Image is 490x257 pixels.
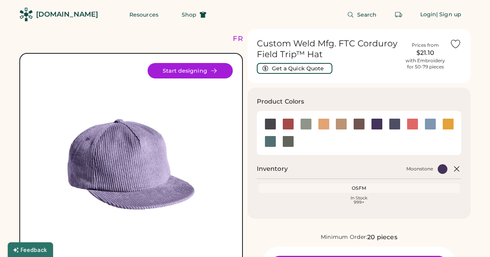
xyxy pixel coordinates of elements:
button: Get a Quick Quote [257,63,332,74]
div: Login [420,11,437,19]
span: Search [357,12,377,17]
button: Resources [120,7,168,22]
div: [DOMAIN_NAME] [36,10,98,19]
div: | Sign up [436,11,461,19]
iframe: Front Chat [453,222,487,255]
div: OSFM [260,185,459,191]
img: Rendered Logo - Screens [19,8,33,21]
h3: Product Colors [257,97,304,106]
button: Start designing [148,63,233,78]
button: Search [338,7,386,22]
button: Retrieve an order [391,7,406,22]
div: Prices from [412,42,439,48]
div: $21.10 [406,48,445,58]
h2: Inventory [257,164,288,174]
div: In Stock 999+ [260,196,459,204]
div: 20 pieces [367,233,397,242]
div: Moonstone [406,166,433,172]
h1: Custom Weld Mfg. FTC Corduroy Field Trip™ Hat [257,38,401,60]
button: Shop [172,7,216,22]
div: Minimum Order: [321,233,368,241]
div: with Embroidery for 50-79 pieces [406,58,445,70]
div: FREE SHIPPING [233,34,299,44]
span: Shop [182,12,196,17]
